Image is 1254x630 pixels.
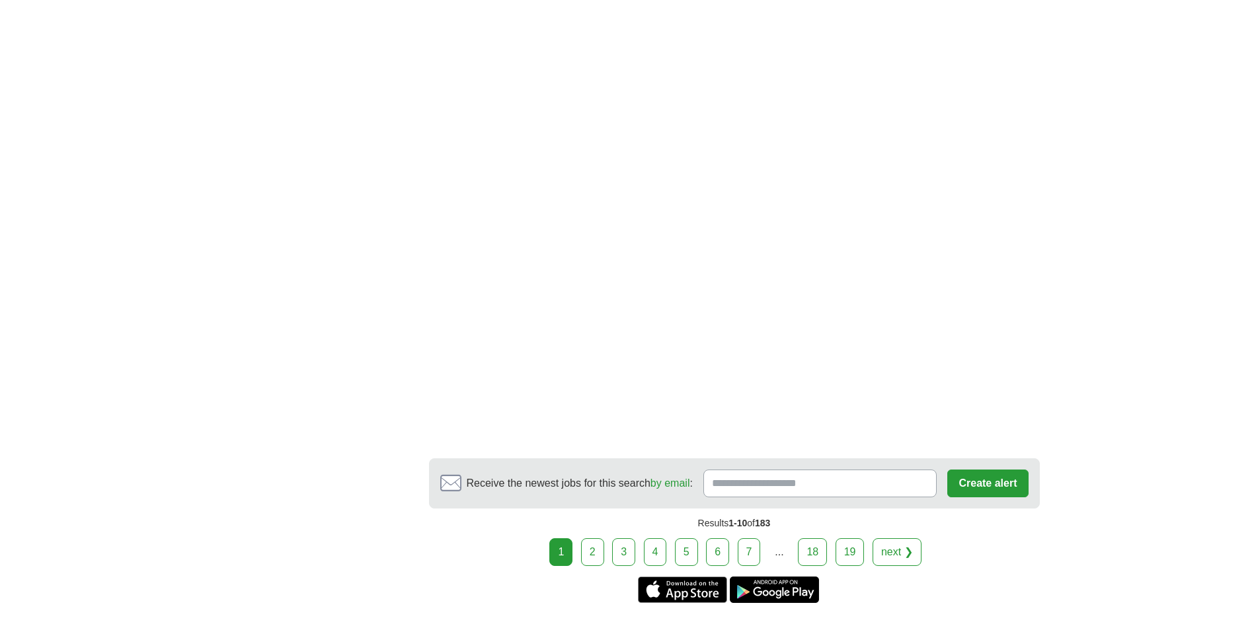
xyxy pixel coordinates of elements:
[638,577,727,603] a: Get the iPhone app
[730,577,819,603] a: Get the Android app
[429,508,1040,538] div: Results of
[738,538,761,566] a: 7
[549,538,572,566] div: 1
[766,539,793,565] div: ...
[581,538,604,566] a: 2
[873,538,921,566] a: next ❯
[706,538,729,566] a: 6
[650,477,690,489] a: by email
[612,538,635,566] a: 3
[728,518,747,528] span: 1-10
[675,538,698,566] a: 5
[755,518,770,528] span: 183
[467,475,693,491] span: Receive the newest jobs for this search :
[836,538,865,566] a: 19
[947,470,1028,497] button: Create alert
[644,538,667,566] a: 4
[798,538,827,566] a: 18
